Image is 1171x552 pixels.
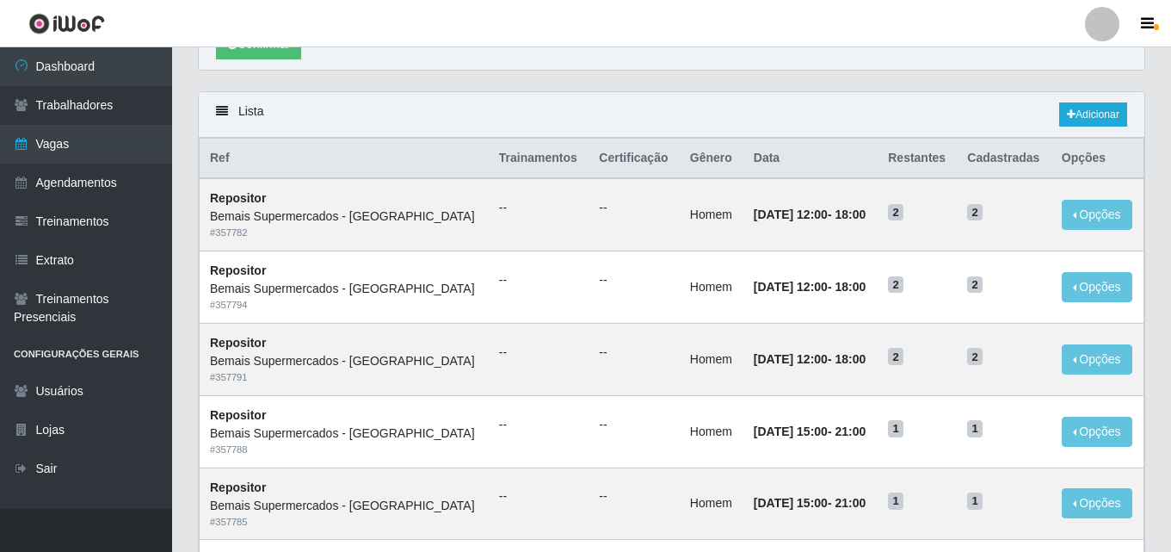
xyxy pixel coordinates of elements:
ul: -- [599,487,669,505]
ul: -- [599,199,669,217]
time: 21:00 [835,425,866,438]
ul: -- [499,271,579,289]
time: [DATE] 15:00 [754,425,828,438]
th: Cadastradas [957,139,1051,179]
div: Lista [199,92,1144,138]
button: Opções [1062,272,1132,302]
th: Ref [200,139,489,179]
th: Gênero [680,139,743,179]
td: Homem [680,251,743,324]
span: 1 [967,420,983,437]
img: CoreUI Logo [28,13,105,34]
th: Data [743,139,878,179]
span: 1 [888,420,903,437]
strong: Repositor [210,191,266,205]
span: 2 [967,276,983,294]
div: # 357788 [210,443,478,457]
th: Trainamentos [489,139,589,179]
span: 2 [967,348,983,365]
time: 18:00 [835,280,866,294]
div: Bemais Supermercados - [GEOGRAPHIC_DATA] [210,497,478,515]
a: Adicionar [1059,102,1127,127]
ul: -- [599,344,669,362]
time: 21:00 [835,496,866,510]
div: # 357782 [210,226,478,240]
ul: -- [499,199,579,217]
time: 18:00 [835,208,866,221]
span: 1 [888,493,903,510]
time: [DATE] 12:00 [754,352,828,366]
strong: Repositor [210,264,266,277]
button: Opções [1062,417,1132,447]
strong: - [754,280,866,294]
span: 2 [888,204,903,221]
strong: Repositor [210,336,266,350]
div: Bemais Supermercados - [GEOGRAPHIC_DATA] [210,280,478,298]
ul: -- [599,271,669,289]
td: Homem [680,178,743,251]
span: 2 [888,348,903,365]
span: 1 [967,493,983,510]
ul: -- [499,416,579,434]
strong: Repositor [210,408,266,422]
td: Homem [680,468,743,540]
strong: Repositor [210,481,266,494]
ul: -- [499,487,579,505]
strong: - [754,425,866,438]
span: 2 [967,204,983,221]
time: [DATE] 12:00 [754,280,828,294]
strong: - [754,496,866,510]
button: Opções [1062,200,1132,230]
div: Bemais Supermercados - [GEOGRAPHIC_DATA] [210,208,478,226]
ul: -- [599,416,669,434]
time: [DATE] 12:00 [754,208,828,221]
td: Homem [680,395,743,468]
strong: - [754,208,866,221]
time: 18:00 [835,352,866,366]
strong: - [754,352,866,366]
th: Restantes [878,139,957,179]
th: Certificação [589,139,679,179]
th: Opções [1051,139,1144,179]
div: # 357791 [210,370,478,385]
ul: -- [499,344,579,362]
td: Homem [680,323,743,395]
div: # 357785 [210,515,478,530]
span: 2 [888,276,903,294]
button: Opções [1062,488,1132,518]
div: # 357794 [210,298,478,313]
div: Bemais Supermercados - [GEOGRAPHIC_DATA] [210,352,478,370]
button: Opções [1062,344,1132,375]
time: [DATE] 15:00 [754,496,828,510]
div: Bemais Supermercados - [GEOGRAPHIC_DATA] [210,425,478,443]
